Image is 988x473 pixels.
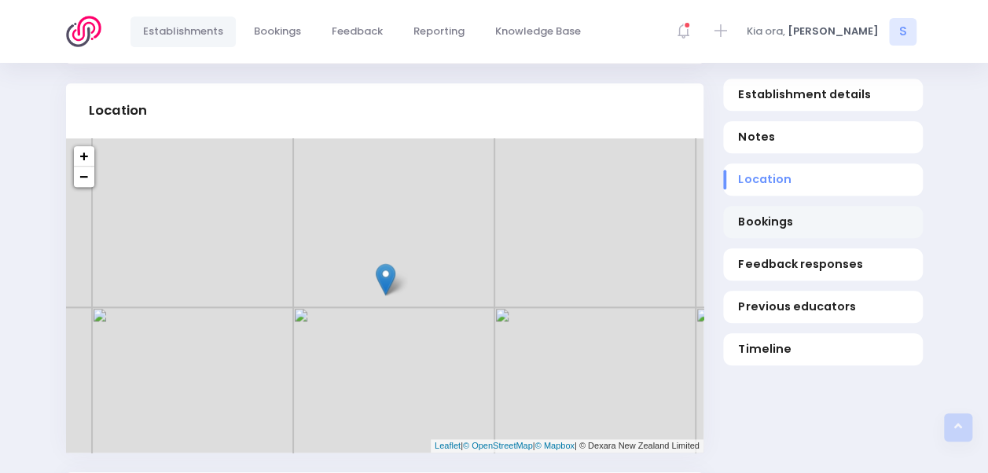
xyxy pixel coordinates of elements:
[788,24,879,39] span: [PERSON_NAME]
[241,16,314,47] a: Bookings
[254,24,301,39] span: Bookings
[89,103,147,119] h3: Location
[723,79,923,111] a: Establishment details
[74,146,94,167] a: Zoom in
[738,256,907,273] span: Feedback responses
[431,439,703,453] div: | | | © Dexara New Zealand Limited
[435,441,461,450] a: Leaflet
[747,24,785,39] span: Kia ora,
[143,24,223,39] span: Establishments
[535,441,575,450] a: © Mapbox
[332,24,383,39] span: Feedback
[723,163,923,196] a: Location
[319,16,396,47] a: Feedback
[130,16,237,47] a: Establishments
[723,121,923,153] a: Notes
[738,86,907,103] span: Establishment details
[738,214,907,230] span: Bookings
[413,24,465,39] span: Reporting
[889,18,916,46] span: S
[738,171,907,188] span: Location
[483,16,594,47] a: Knowledge Base
[738,129,907,145] span: Notes
[401,16,478,47] a: Reporting
[723,248,923,280] a: Feedback responses
[723,291,923,323] a: Previous educators
[738,298,907,314] span: Previous educators
[376,263,395,295] img: Mayor&#039;s Task Force for Jobs Kawerau
[738,340,907,357] span: Timeline
[723,333,923,365] a: Timeline
[66,16,111,47] img: Logo
[463,441,533,450] a: © OpenStreetMap
[495,24,581,39] span: Knowledge Base
[723,206,923,238] a: Bookings
[74,167,94,187] a: Zoom out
